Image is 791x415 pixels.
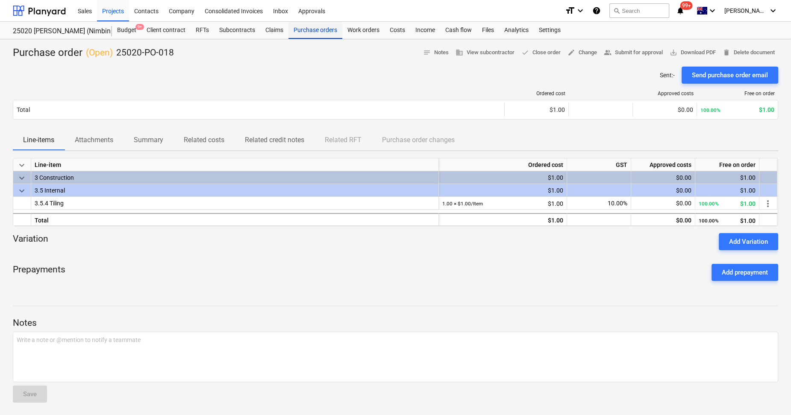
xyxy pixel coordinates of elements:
[184,135,224,145] p: Related costs
[23,135,54,145] p: Line-items
[666,46,719,59] button: Download PDF
[442,201,483,207] small: 1.00 × $1.00 / Item
[508,91,565,96] div: Ordered cost
[699,218,719,224] small: 100.00%
[568,49,575,56] span: edit
[423,48,449,58] span: Notes
[680,1,693,10] span: 99+
[17,173,27,183] span: keyboard_arrow_down
[699,171,756,184] div: $1.00
[31,213,439,226] div: Total
[442,197,563,210] div: $1.00
[17,106,30,113] div: Total
[568,48,597,58] span: Change
[534,22,566,39] a: Settings
[456,48,515,58] span: View subcontractor
[214,22,260,39] a: Subcontracts
[722,267,768,278] div: Add prepayment
[508,106,565,113] div: $1.00
[35,200,64,207] span: 3.5.4 Tiling
[13,264,65,281] p: Prepayments
[245,135,304,145] p: Related credit notes
[635,184,691,197] div: $0.00
[35,171,435,184] div: 3 Construction
[723,48,775,58] span: Delete document
[682,67,778,84] button: Send purchase order email
[141,22,191,39] a: Client contract
[699,197,756,210] div: $1.00
[636,106,693,113] div: $0.00
[564,46,600,59] button: Change
[191,22,214,39] a: RFTs
[670,49,677,56] span: save_alt
[134,135,163,145] p: Summary
[385,22,410,39] div: Costs
[660,71,675,79] p: Sent : -
[748,374,791,415] iframe: Chat Widget
[719,46,778,59] button: Delete document
[420,46,452,59] button: Notes
[724,7,767,14] span: [PERSON_NAME]
[609,3,669,18] button: Search
[565,6,575,16] i: format_size
[442,214,563,227] div: $1.00
[499,22,534,39] a: Analytics
[442,184,563,197] div: $1.00
[768,6,778,16] i: keyboard_arrow_down
[452,46,518,59] button: View subcontractor
[112,22,141,39] a: Budget9+
[31,158,439,171] div: Line-item
[440,22,477,39] a: Cash flow
[567,158,631,171] div: GST
[288,22,342,39] a: Purchase orders
[260,22,288,39] a: Claims
[17,186,27,196] span: keyboard_arrow_down
[636,91,694,96] div: Approved costs
[712,264,778,281] button: Add prepayment
[723,49,730,56] span: delete
[477,22,499,39] a: Files
[631,158,695,171] div: Approved costs
[116,47,174,59] p: 25020-PO-018
[518,46,564,59] button: Close order
[604,49,612,56] span: people_alt
[700,107,720,113] small: 100.00%
[439,158,567,171] div: Ordered cost
[635,171,691,184] div: $0.00
[13,27,102,36] div: 25020 [PERSON_NAME] (Nimbin Place Renovation)
[75,135,113,145] p: Attachments
[575,6,585,16] i: keyboard_arrow_down
[35,184,435,196] div: 3.5 Internal
[604,48,663,58] span: Submit for approval
[410,22,440,39] a: Income
[700,106,774,113] div: $1.00
[635,197,691,210] div: $0.00
[699,201,719,207] small: 100.00%
[719,233,778,250] button: Add Variation
[729,236,768,247] div: Add Variation
[699,184,756,197] div: $1.00
[695,158,759,171] div: Free on order
[670,48,716,58] span: Download PDF
[521,49,529,56] span: done
[13,46,174,60] div: Purchase order
[17,160,27,170] span: keyboard_arrow_down
[635,214,691,227] div: $0.00
[112,22,141,39] div: Budget
[456,49,463,56] span: business
[692,70,768,81] div: Send purchase order email
[600,46,666,59] button: Submit for approval
[342,22,385,39] a: Work orders
[613,7,620,14] span: search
